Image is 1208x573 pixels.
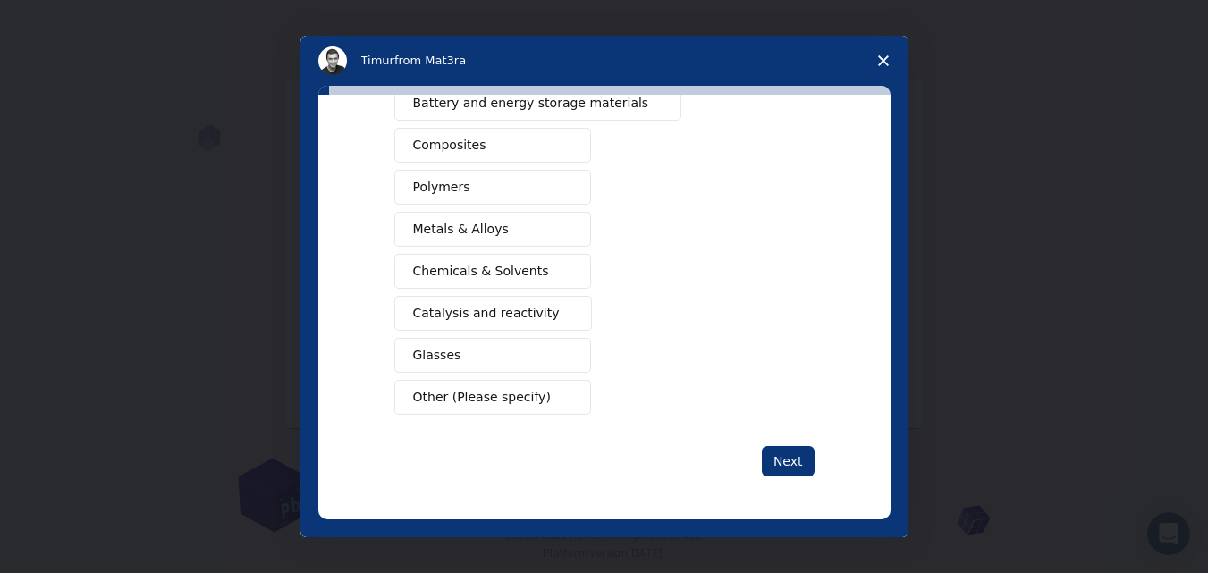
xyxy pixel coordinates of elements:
[413,388,551,407] span: Other (Please specify)
[394,54,466,67] span: from Mat3ra
[394,254,591,289] button: Chemicals & Solvents
[413,304,560,323] span: Catalysis and reactivity
[361,54,394,67] span: Timur
[394,296,593,331] button: Catalysis and reactivity
[762,446,815,476] button: Next
[413,346,461,365] span: Glasses
[394,170,591,205] button: Polymers
[413,262,549,281] span: Chemicals & Solvents
[413,94,649,113] span: Battery and energy storage materials
[36,13,100,29] span: Support
[413,136,486,155] span: Composites
[318,46,347,75] img: Profile image for Timur
[394,212,591,247] button: Metals & Alloys
[394,338,591,373] button: Glasses
[394,380,591,415] button: Other (Please specify)
[394,128,591,163] button: Composites
[394,86,682,121] button: Battery and energy storage materials
[413,220,509,239] span: Metals & Alloys
[413,178,470,197] span: Polymers
[858,36,908,86] span: Close survey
